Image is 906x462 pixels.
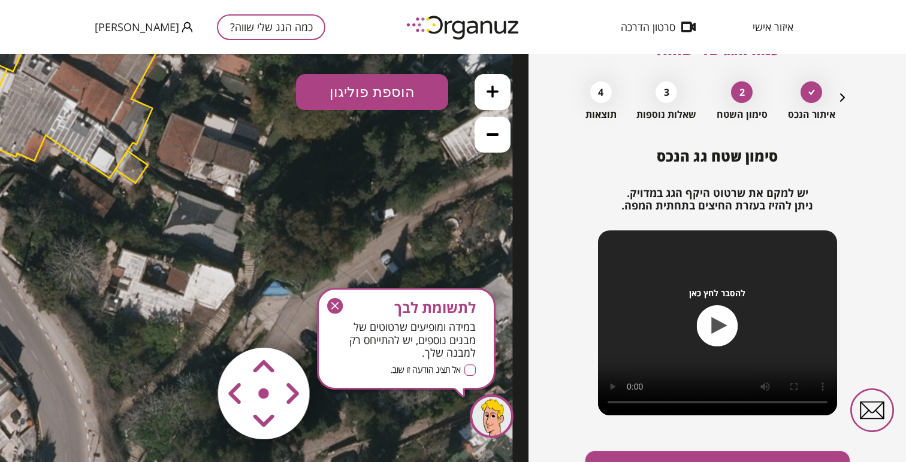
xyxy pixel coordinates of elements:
span: [PERSON_NAME] [95,21,179,33]
span: תוצאות [585,109,617,120]
span: במידה ומופיעים שרטוטים של מבנים נוספים, יש להתייחס רק למבנה שלך. [337,321,476,360]
button: [PERSON_NAME] [95,20,193,35]
span: סרטון הדרכה [621,21,675,33]
span: לתשומת לבך [337,299,476,316]
img: vector-smart-object-copy.png [193,269,336,412]
span: שאלות נוספות [636,109,696,120]
button: איזור אישי [735,21,811,33]
div: 2 [731,81,753,103]
button: הוספת פוליגון [296,20,448,56]
span: סימון שטח גג הנכס [657,146,778,166]
span: איתור הנכס [788,109,835,120]
span: אל תציג הודעה זו שוב. [391,364,461,376]
img: logo [398,11,530,44]
span: להסבר לחץ כאן [689,288,745,298]
div: 3 [656,81,677,103]
button: סרטון הדרכה [603,21,714,33]
h2: יש למקם את שרטוט היקף הגג במדויק. ניתן להזיז בעזרת החיצים בתחתית המפה. [585,187,850,212]
span: איזור אישי [753,21,793,33]
span: סימון השטח [717,109,768,120]
button: כמה הגג שלי שווה? [217,14,325,40]
div: 4 [590,81,612,103]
